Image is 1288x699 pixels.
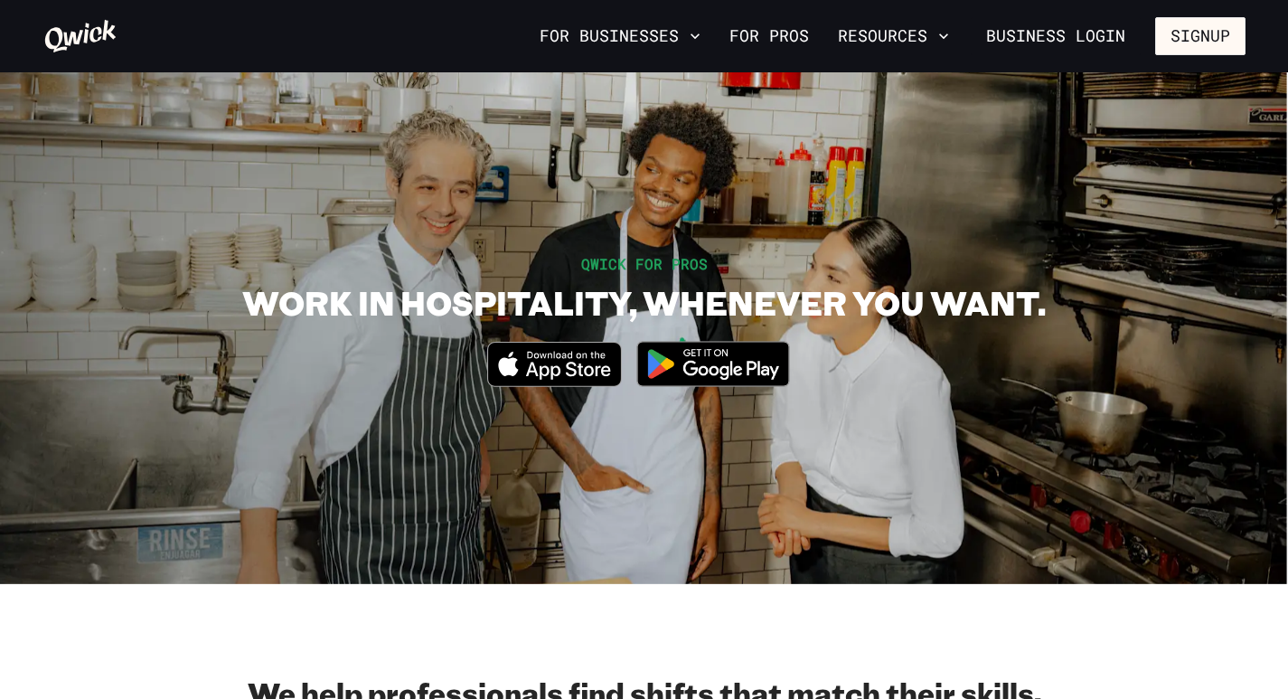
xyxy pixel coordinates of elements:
[722,21,816,52] a: For Pros
[971,17,1141,55] a: Business Login
[242,282,1046,323] h1: WORK IN HOSPITALITY, WHENEVER YOU WANT.
[831,21,956,52] button: Resources
[625,330,801,398] img: Get it on Google Play
[581,254,708,273] span: QWICK FOR PROS
[487,372,623,391] a: Download on the App Store
[1155,17,1246,55] button: Signup
[532,21,708,52] button: For Businesses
